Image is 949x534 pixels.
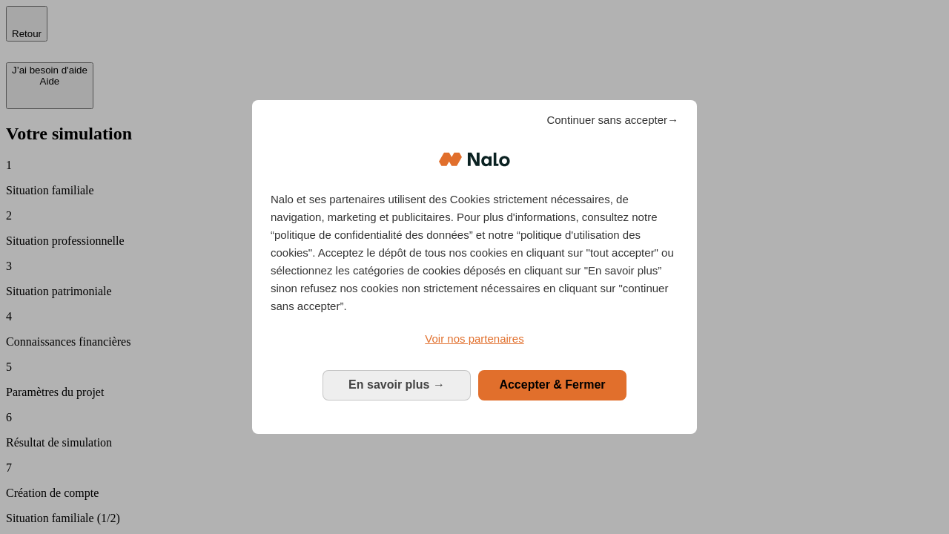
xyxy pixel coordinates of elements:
button: En savoir plus: Configurer vos consentements [323,370,471,400]
a: Voir nos partenaires [271,330,678,348]
span: Voir nos partenaires [425,332,523,345]
p: Nalo et ses partenaires utilisent des Cookies strictement nécessaires, de navigation, marketing e... [271,191,678,315]
div: Bienvenue chez Nalo Gestion du consentement [252,100,697,433]
button: Accepter & Fermer: Accepter notre traitement des données et fermer [478,370,626,400]
span: Accepter & Fermer [499,378,605,391]
img: Logo [439,137,510,182]
span: En savoir plus → [348,378,445,391]
span: Continuer sans accepter→ [546,111,678,129]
